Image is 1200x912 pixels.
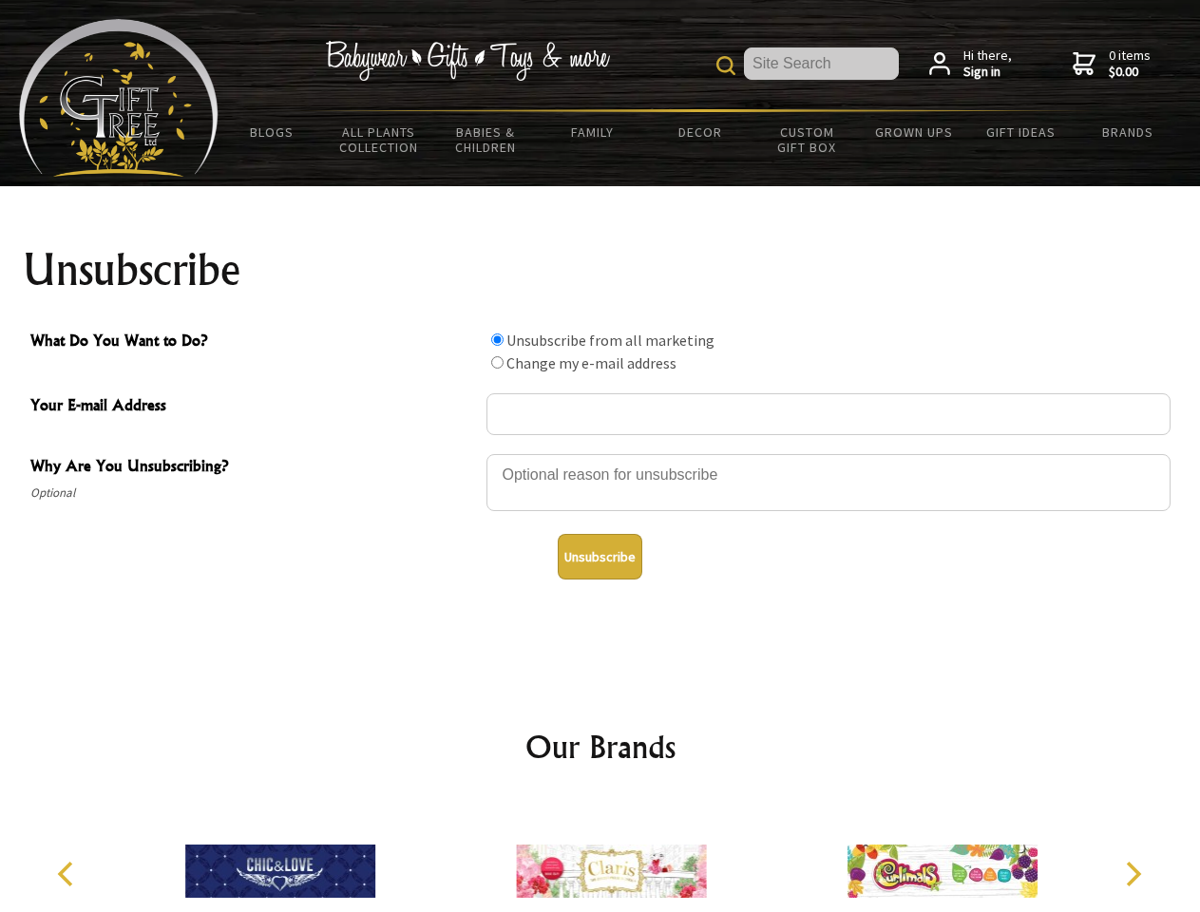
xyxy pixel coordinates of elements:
label: Unsubscribe from all marketing [506,331,714,350]
span: Why Are You Unsubscribing? [30,454,477,482]
a: Family [540,112,647,152]
input: What Do You Want to Do? [491,333,504,346]
a: Custom Gift Box [753,112,861,167]
a: Hi there,Sign in [929,47,1012,81]
textarea: Why Are You Unsubscribing? [486,454,1171,511]
button: Next [1112,853,1153,895]
strong: Sign in [963,64,1012,81]
img: Babywear - Gifts - Toys & more [325,41,610,81]
span: What Do You Want to Do? [30,329,477,356]
h1: Unsubscribe [23,247,1178,293]
span: Your E-mail Address [30,393,477,421]
button: Unsubscribe [558,534,642,579]
a: Grown Ups [860,112,967,152]
input: Site Search [744,47,899,80]
span: Optional [30,482,477,504]
a: All Plants Collection [326,112,433,167]
a: 0 items$0.00 [1073,47,1151,81]
a: Gift Ideas [967,112,1075,152]
span: 0 items [1109,47,1151,81]
a: Decor [646,112,753,152]
a: Babies & Children [432,112,540,167]
a: Brands [1075,112,1182,152]
h2: Our Brands [38,724,1163,769]
label: Change my e-mail address [506,353,676,372]
input: What Do You Want to Do? [491,356,504,369]
span: Hi there, [963,47,1012,81]
strong: $0.00 [1109,64,1151,81]
img: product search [716,56,735,75]
a: BLOGS [219,112,326,152]
input: Your E-mail Address [486,393,1171,435]
button: Previous [48,853,89,895]
img: Babyware - Gifts - Toys and more... [19,19,219,177]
